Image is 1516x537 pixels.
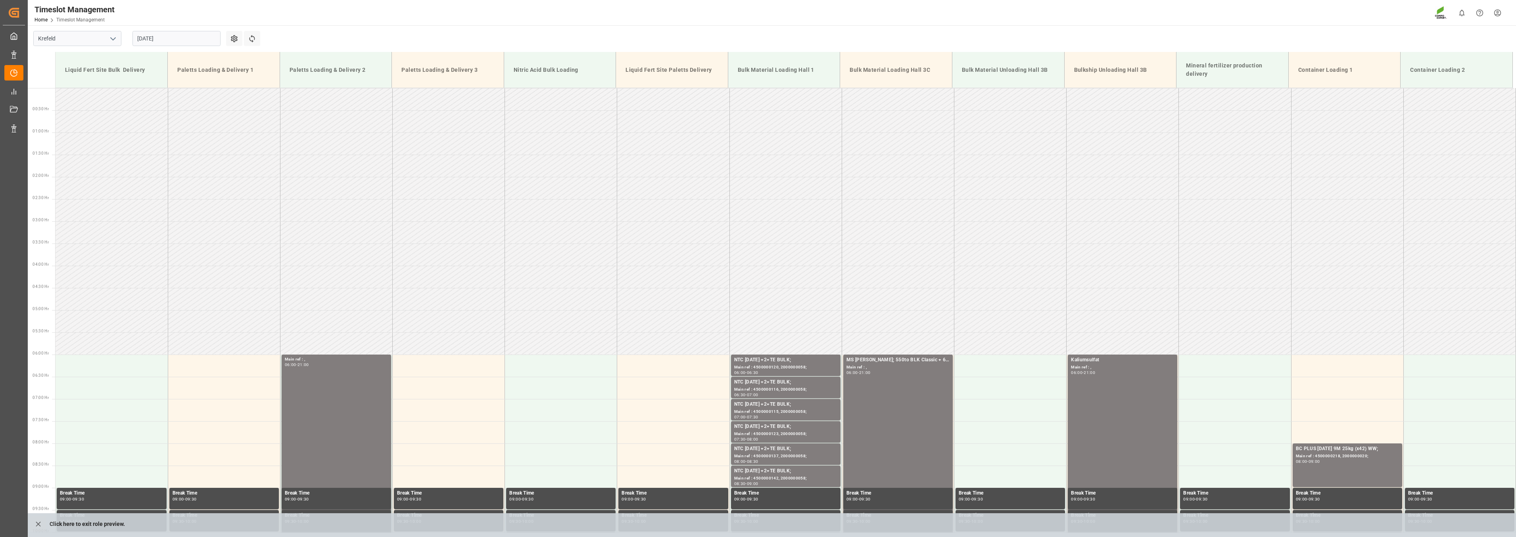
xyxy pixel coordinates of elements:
div: Bulk Material Loading Hall 1 [735,63,834,77]
div: - [296,363,297,366]
div: 09:30 [185,497,197,501]
span: 06:30 Hr [33,373,49,378]
div: 08:00 [747,437,758,441]
div: 09:00 [1183,497,1195,501]
div: 09:30 [635,497,646,501]
div: Bulkship Unloading Hall 3B [1071,63,1170,77]
div: - [745,482,746,485]
div: Break Time [397,512,500,520]
div: 06:00 [1071,371,1082,374]
div: Paletts Loading & Delivery 2 [286,63,386,77]
a: Home [35,17,48,23]
div: Bulk Material Loading Hall 3C [846,63,946,77]
div: 06:00 [734,371,746,374]
div: Main ref : , [1071,364,1174,371]
div: Break Time [1408,489,1511,497]
div: Break Time [1408,512,1511,520]
div: Break Time [959,512,1062,520]
div: - [1082,497,1084,501]
div: Break Time [285,512,388,520]
div: Break Time [846,512,950,520]
div: MS [PERSON_NAME]; 550to BLK Classic + 600 BLK Suprem [846,356,950,364]
span: 05:00 Hr [33,307,49,311]
input: DD.MM.YYYY [132,31,221,46]
div: - [745,371,746,374]
div: 09:00 [397,497,409,501]
div: 09:30 [1084,497,1095,501]
div: Bulk Material Unloading Hall 3B [959,63,1058,77]
div: NTC [DATE] +2+TE BULK; [734,401,837,409]
div: - [858,371,859,374]
div: Main ref : 4500000115, 2000000058; [734,409,837,415]
div: Break Time [1296,512,1399,520]
span: 02:30 Hr [33,196,49,200]
div: - [1307,460,1308,463]
div: Break Time [60,512,163,520]
div: Kaliumsulfat [1071,356,1174,364]
div: 07:00 [747,393,758,397]
div: 09:30 [73,497,84,501]
div: 09:30 [1309,497,1320,501]
div: 08:00 [1296,460,1307,463]
div: 21:00 [297,363,309,366]
div: - [858,497,859,501]
p: Click here to exit role preview. [50,516,125,531]
div: Break Time [1183,489,1286,497]
span: 07:00 Hr [33,395,49,400]
div: Break Time [173,512,276,520]
div: 09:00 [622,497,633,501]
span: 07:30 Hr [33,418,49,422]
div: 09:00 [1071,497,1082,501]
div: 08:30 [734,482,746,485]
div: Break Time [397,489,500,497]
div: - [745,415,746,419]
div: Break Time [734,512,837,520]
span: 05:30 Hr [33,329,49,333]
div: 21:00 [1084,371,1095,374]
div: 06:30 [734,393,746,397]
span: 04:00 Hr [33,262,49,267]
div: Break Time [285,489,388,497]
div: - [1420,497,1421,501]
div: Liquid Fert Site Bulk Delivery [62,63,161,77]
div: Break Time [734,489,837,497]
div: 09:30 [1421,497,1432,501]
div: NTC [DATE] +2+TE BULK; [734,445,837,453]
div: 09:00 [747,482,758,485]
div: 09:00 [1296,497,1307,501]
div: Break Time [173,489,276,497]
div: 06:30 [747,371,758,374]
div: 09:00 [734,497,746,501]
div: - [745,437,746,441]
span: 08:00 Hr [33,440,49,444]
span: 01:00 Hr [33,129,49,133]
div: Break Time [622,512,725,520]
div: 09:00 [60,497,71,501]
div: Main ref : , [846,364,950,371]
input: Type to search/select [33,31,121,46]
div: - [633,497,634,501]
div: 09:30 [297,497,309,501]
div: 09:00 [285,497,296,501]
div: - [296,497,297,501]
div: Break Time [60,489,163,497]
div: - [745,393,746,397]
div: Timeslot Management [35,4,115,15]
div: NTC [DATE] +2+TE BULK; [734,378,837,386]
span: 08:30 Hr [33,462,49,466]
button: open menu [107,33,119,45]
div: NTC [DATE] +2+TE BULK; [734,467,837,475]
span: 09:00 Hr [33,484,49,489]
div: 09:00 [509,497,521,501]
div: - [1307,497,1308,501]
span: 00:30 Hr [33,107,49,111]
span: 06:00 Hr [33,351,49,355]
div: - [1195,497,1196,501]
div: - [970,497,971,501]
div: Break Time [622,489,725,497]
button: Help Center [1471,4,1489,22]
div: 06:00 [846,371,858,374]
div: 09:00 [1408,497,1420,501]
div: 07:30 [747,415,758,419]
div: - [521,497,522,501]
